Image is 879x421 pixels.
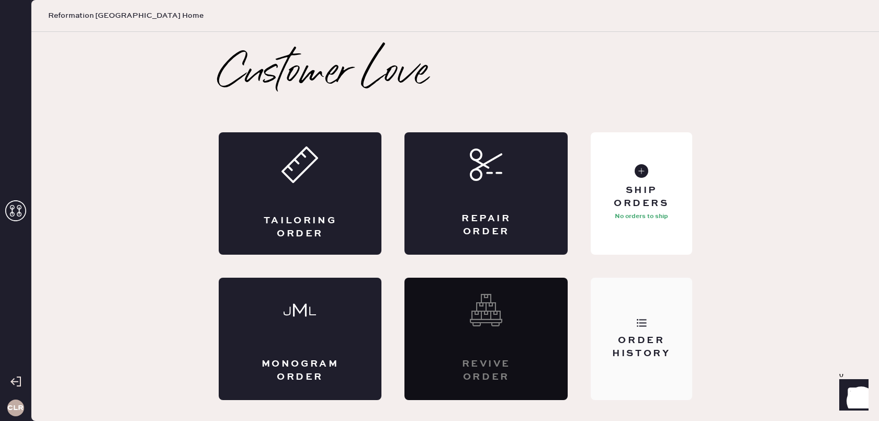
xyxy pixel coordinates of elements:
[261,214,340,241] div: Tailoring Order
[615,210,668,223] p: No orders to ship
[7,404,24,412] h3: CLR
[446,358,526,384] div: Revive order
[829,374,874,419] iframe: Front Chat
[48,10,204,21] span: Reformation [GEOGRAPHIC_DATA] Home
[446,212,526,238] div: Repair Order
[219,53,429,95] h2: Customer Love
[261,358,340,384] div: Monogram Order
[599,184,683,210] div: Ship Orders
[599,334,683,360] div: Order History
[404,278,568,400] div: Interested? Contact us at care@hemster.co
